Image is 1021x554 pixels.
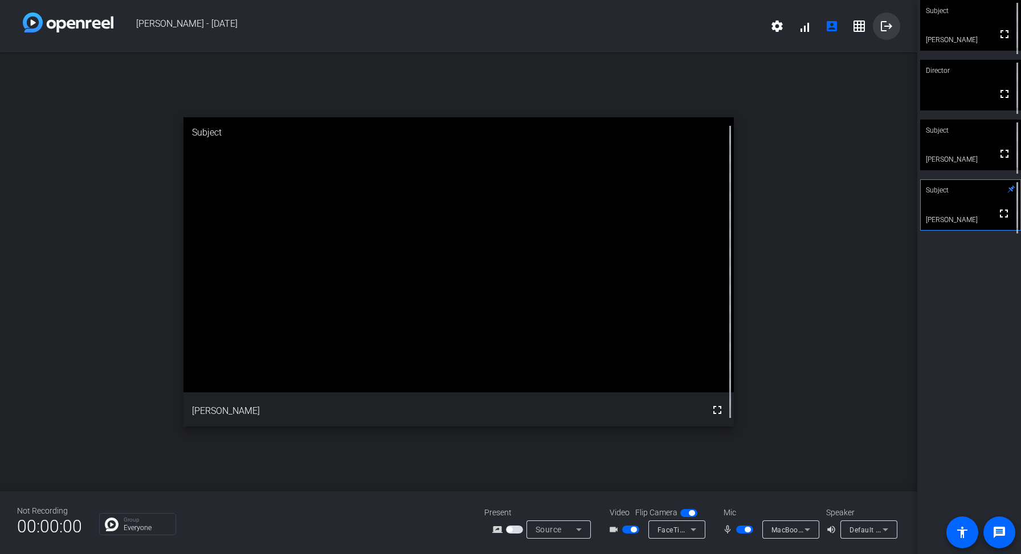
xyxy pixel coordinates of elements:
p: Everyone [124,524,170,531]
mat-icon: settings [770,19,784,33]
span: Source [536,525,562,534]
div: Subject [920,120,1021,141]
div: Not Recording [17,505,82,517]
span: Default - [PERSON_NAME] Aipods (Bluetooth) [850,525,1000,534]
mat-icon: accessibility [955,526,969,539]
mat-icon: screen_share_outline [492,523,506,536]
div: Mic [712,507,826,519]
div: Present [484,507,598,519]
mat-icon: message [993,526,1006,539]
mat-icon: volume_up [826,523,840,536]
mat-icon: account_box [825,19,839,33]
span: 00:00:00 [17,512,82,540]
img: white-gradient.svg [23,13,113,32]
span: FaceTime HD Camera (Built-in) (05ac:8514) [657,525,804,534]
div: Director [920,60,1021,81]
mat-icon: fullscreen [998,87,1011,101]
img: Chat Icon [105,518,119,531]
mat-icon: videocam_outline [608,523,622,536]
mat-icon: mic_none [722,523,736,536]
div: Subject [183,117,734,148]
div: Speaker [826,507,895,519]
mat-icon: fullscreen [997,207,1011,220]
div: Subject [920,179,1021,201]
button: signal_cellular_alt [791,13,818,40]
p: Group [124,517,170,523]
span: Video [610,507,630,519]
span: MacBook Pro Microphone (Built-in) [771,525,888,534]
span: [PERSON_NAME] - [DATE] [113,13,763,40]
mat-icon: grid_on [852,19,866,33]
mat-icon: fullscreen [998,147,1011,161]
mat-icon: fullscreen [998,27,1011,41]
span: Flip Camera [635,507,677,519]
mat-icon: fullscreen [710,403,724,417]
mat-icon: logout [880,19,893,33]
